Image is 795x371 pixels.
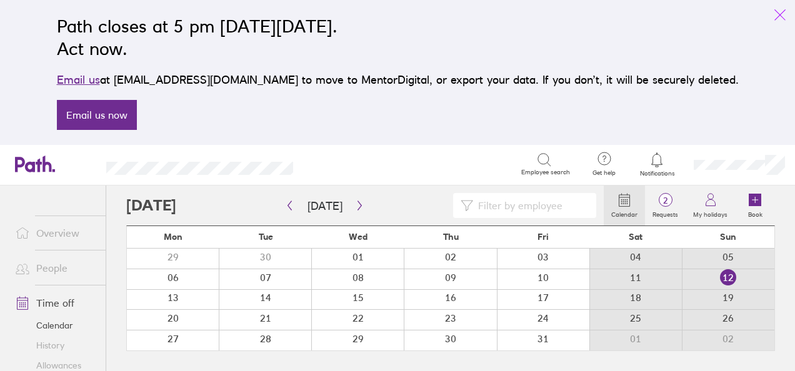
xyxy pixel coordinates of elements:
label: Book [741,207,770,219]
span: Mon [164,232,182,242]
label: My holidays [686,207,735,219]
button: [DATE] [297,195,352,216]
label: Calendar [604,207,645,219]
a: Time off [5,290,106,315]
a: Email us now [57,100,137,130]
label: Requests [645,207,686,219]
span: Get help [584,169,624,177]
span: Fri [537,232,549,242]
div: Search [327,158,359,169]
a: 2Requests [645,185,686,225]
span: Tue [259,232,273,242]
span: Sun [720,232,736,242]
h2: Path closes at 5 pm [DATE][DATE]. Act now. [57,15,739,60]
span: Thu [443,232,459,242]
a: Overview [5,220,106,245]
span: Sat [629,232,642,242]
a: History [5,335,106,355]
a: Book [735,185,775,225]
a: Email us [57,73,100,86]
span: Notifications [637,170,677,177]
input: Filter by employee [473,194,589,217]
p: at [EMAIL_ADDRESS][DOMAIN_NAME] to move to MentorDigital, or export your data. If you don’t, it w... [57,71,739,89]
a: Notifications [637,151,677,177]
a: My holidays [686,185,735,225]
span: Wed [349,232,367,242]
span: Employee search [521,169,570,176]
a: Calendar [604,185,645,225]
span: 2 [645,195,686,205]
a: People [5,255,106,280]
a: Calendar [5,315,106,335]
